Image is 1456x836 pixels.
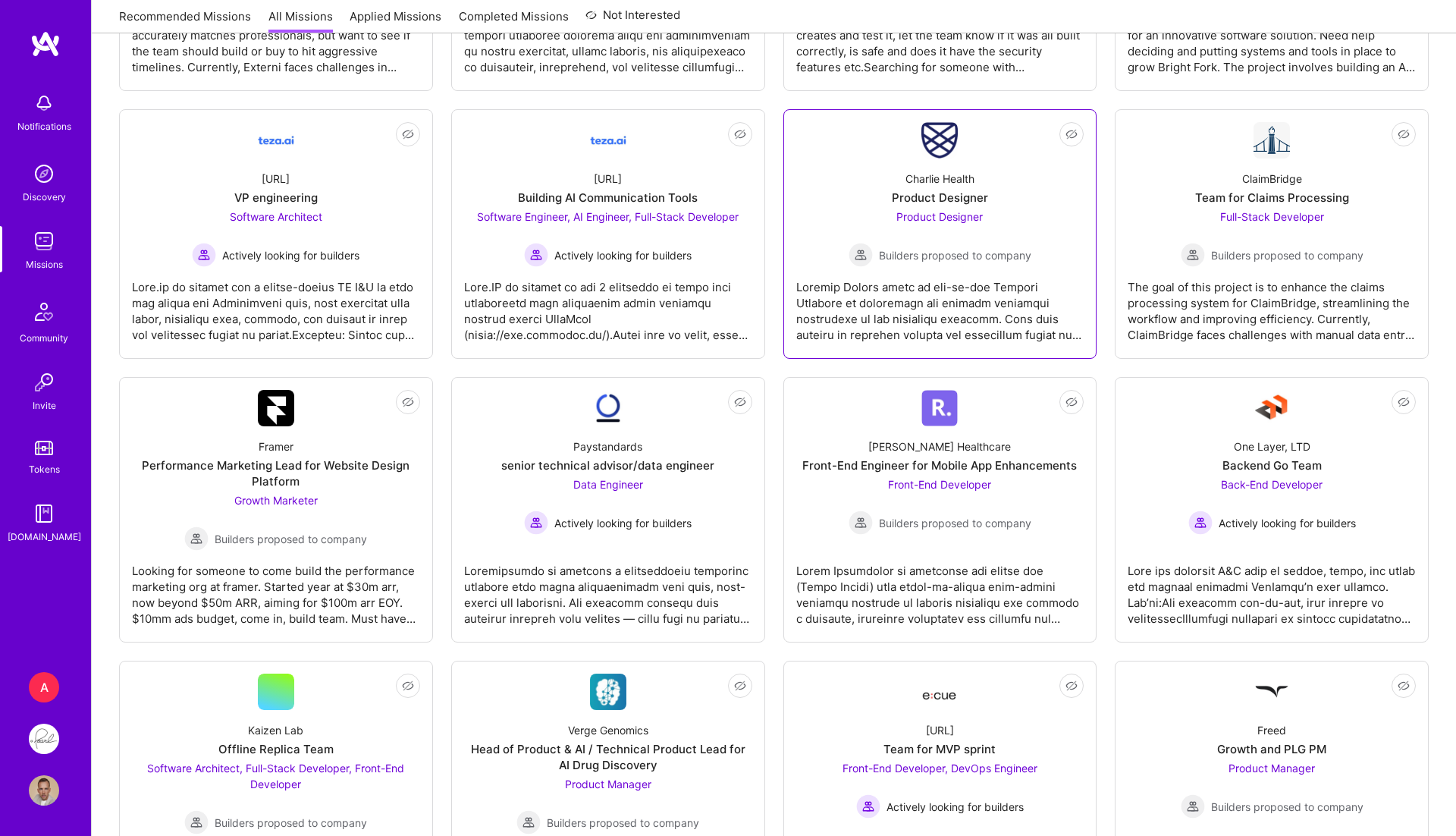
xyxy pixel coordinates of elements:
[248,722,303,738] div: Kaizen Lab
[1257,722,1286,738] div: Freed
[402,128,414,140] i: icon EyeClosed
[921,678,958,706] img: Company Logo
[1221,478,1323,491] span: Back-End Developer
[856,794,880,819] img: Actively looking for builders
[1065,128,1078,140] i: icon EyeClosed
[132,390,420,630] a: Company LogoFramerPerformance Marketing Lead for Website Design PlatformGrowth Marketer Builders ...
[35,441,53,455] img: tokens
[734,128,746,140] i: icon EyeClosed
[477,210,739,223] span: Software Engineer, AI Engineer, Full-Stack Developer
[464,551,752,627] div: Loremipsumdo si ametcons a elitseddoeiu temporinc utlabore etdo magna aliquaenimadm veni quis, no...
[33,398,56,413] div: Invite
[8,529,81,545] div: [DOMAIN_NAME]
[796,551,1084,627] div: Lorem Ipsumdolor si ametconse adi elitse doe (Tempo Incidi) utla etdol-ma-aliqua enim-admini veni...
[350,8,441,33] a: Applied Missions
[921,122,958,159] img: Company Logo
[879,247,1031,263] span: Builders proposed to company
[896,210,983,223] span: Product Designer
[464,390,752,630] a: Company LogoPaystandardssenior technical advisor/data engineerData Engineer Actively looking for ...
[26,294,62,330] img: Community
[868,438,1011,454] div: [PERSON_NAME] Healthcare
[524,243,548,267] img: Actively looking for builders
[590,390,626,426] img: Company Logo
[518,190,698,206] div: Building AI Communication Tools
[258,122,294,159] img: Company Logo
[119,8,251,33] a: Recommended Missions
[547,815,699,831] span: Builders proposed to company
[26,256,63,272] div: Missions
[1211,799,1363,815] span: Builders proposed to company
[402,680,414,692] i: icon EyeClosed
[1128,390,1416,630] a: Company LogoOne Layer, LTDBackend Go TeamBack-End Developer Actively looking for buildersActively...
[879,515,1031,531] span: Builders proposed to company
[734,680,746,692] i: icon EyeClosed
[590,674,626,710] img: Company Logo
[1254,122,1290,159] img: Company Logo
[1217,741,1326,757] div: Growth and PLG PM
[796,267,1084,343] div: Loremip Dolors ametc ad eli-se-doe Tempori Utlabore et doloremagn ali enimadm veniamqui nostrudex...
[464,741,752,773] div: Head of Product & AI / Technical Product Lead for AI Drug Discovery
[29,461,60,477] div: Tokens
[1211,247,1363,263] span: Builders proposed to company
[29,88,59,118] img: bell
[147,762,404,790] span: Software Architect, Full-Stack Developer, Front-End Developer
[554,515,692,531] span: Actively looking for builders
[905,171,974,187] div: Charlie Health
[132,551,420,627] div: Looking for someone to come build the performance marketing org at framer. Started year at $30m a...
[1128,551,1416,627] div: Lore ips dolorsit A&C adip el seddoe, tempo, inc utlab etd magnaal enimadmi VenIamqu’n exer ullam...
[259,438,293,454] div: Framer
[1222,457,1322,473] div: Backend Go Team
[1398,128,1410,140] i: icon EyeClosed
[234,494,318,507] span: Growth Marketer
[29,226,59,256] img: teamwork
[29,724,59,754] img: Pearl: Product Team
[192,243,216,267] img: Actively looking for builders
[573,438,642,454] div: Paystandards
[888,478,991,491] span: Front-End Developer
[886,799,1024,815] span: Actively looking for builders
[1128,267,1416,343] div: The goal of this project is to enhance the claims processing system for ClaimBridge, streamlining...
[25,672,63,702] a: A
[590,122,626,159] img: Company Logo
[29,498,59,529] img: guide book
[268,8,333,33] a: All Missions
[796,390,1084,630] a: Company Logo[PERSON_NAME] HealthcareFront-End Engineer for Mobile App EnhancementsFront-End Devel...
[218,741,334,757] div: Offline Replica Team
[29,367,59,398] img: Invite
[464,267,752,343] div: Lore.IP do sitamet co adi 2 elitseddo ei tempo inci utlaboreetd magn aliquaenim admin veniamqu no...
[17,118,71,134] div: Notifications
[262,171,290,187] div: [URL]
[234,190,318,206] div: VP engineering
[30,30,61,58] img: logo
[926,722,954,738] div: [URL]
[1234,438,1310,454] div: One Layer, LTD
[1220,210,1324,223] span: Full-Stack Developer
[565,778,651,790] span: Product Manager
[585,6,680,33] a: Not Interested
[802,457,1077,473] div: Front-End Engineer for Mobile App Enhancements
[849,511,873,535] img: Builders proposed to company
[184,526,209,551] img: Builders proposed to company
[29,159,59,189] img: discovery
[921,390,958,426] img: Company Logo
[132,122,420,346] a: Company Logo[URL]VP engineeringSoftware Architect Actively looking for buildersActively looking f...
[1219,515,1356,531] span: Actively looking for builders
[222,247,359,263] span: Actively looking for builders
[1228,762,1315,775] span: Product Manager
[1065,396,1078,408] i: icon EyeClosed
[568,722,648,738] div: Verge Genomics
[1254,390,1290,426] img: Company Logo
[1181,243,1205,267] img: Builders proposed to company
[1398,396,1410,408] i: icon EyeClosed
[734,396,746,408] i: icon EyeClosed
[516,810,541,834] img: Builders proposed to company
[29,672,59,702] div: A
[594,171,622,187] div: [URL]
[1188,511,1213,535] img: Actively looking for builders
[843,762,1037,775] span: Front-End Developer, DevOps Engineer
[1398,680,1410,692] i: icon EyeClosed
[230,210,322,223] span: Software Architect
[132,457,420,489] div: Performance Marketing Lead for Website Design Platform
[402,396,414,408] i: icon EyeClosed
[184,810,209,834] img: Builders proposed to company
